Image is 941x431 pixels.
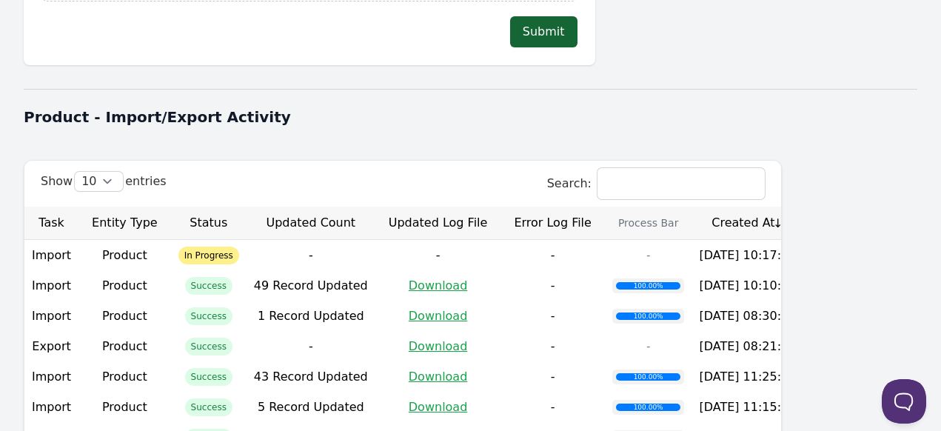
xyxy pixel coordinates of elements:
[178,247,239,264] span: In Progress
[616,404,681,411] div: 100.00%
[185,398,232,416] span: Success
[691,301,803,331] td: [DATE] 08:30:05
[24,240,78,270] td: Import
[691,331,803,361] td: [DATE] 08:21:38
[185,368,232,386] span: Success
[78,392,171,422] td: Product
[409,278,468,293] a: Download
[691,392,803,422] td: [DATE] 11:15:06
[78,331,171,361] td: Product
[691,361,803,392] td: [DATE] 11:25:20
[78,240,171,270] td: Product
[691,240,803,270] td: [DATE] 10:17:39
[882,379,926,424] iframe: Toggle Customer Support
[510,16,577,47] button: Submit
[597,168,765,199] input: Search:
[185,307,232,325] span: Success
[605,331,692,361] td: -
[78,270,171,301] td: Product
[185,338,232,355] span: Success
[24,301,78,331] td: Import
[409,339,468,353] a: Download
[41,174,167,188] label: Show entries
[551,400,555,414] span: -
[258,400,364,414] span: 5 Record Updated
[409,400,468,414] a: Download
[551,309,555,323] span: -
[547,176,765,190] label: Search:
[436,248,441,262] span: -
[254,370,368,384] span: 43 Record Updated
[185,277,232,295] span: Success
[691,207,803,240] th: Created At: activate to sort column ascending
[616,373,681,381] div: 100.00%
[24,392,78,422] td: Import
[24,270,78,301] td: Import
[409,309,468,323] a: Download
[254,278,368,293] span: 49 Record Updated
[78,301,171,331] td: Product
[258,309,364,323] span: 1 Record Updated
[691,270,803,301] td: [DATE] 10:10:30
[75,172,123,191] select: Showentries
[24,331,78,361] td: Export
[409,370,468,384] a: Download
[309,339,313,353] span: -
[24,107,917,127] h1: Product - Import/Export Activity
[24,361,78,392] td: Import
[551,370,555,384] span: -
[551,278,555,293] span: -
[616,313,681,320] div: 100.00%
[78,361,171,392] td: Product
[551,339,555,353] span: -
[616,282,681,290] div: 100.00%
[309,248,313,262] span: -
[551,248,555,262] span: -
[605,240,692,270] td: -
